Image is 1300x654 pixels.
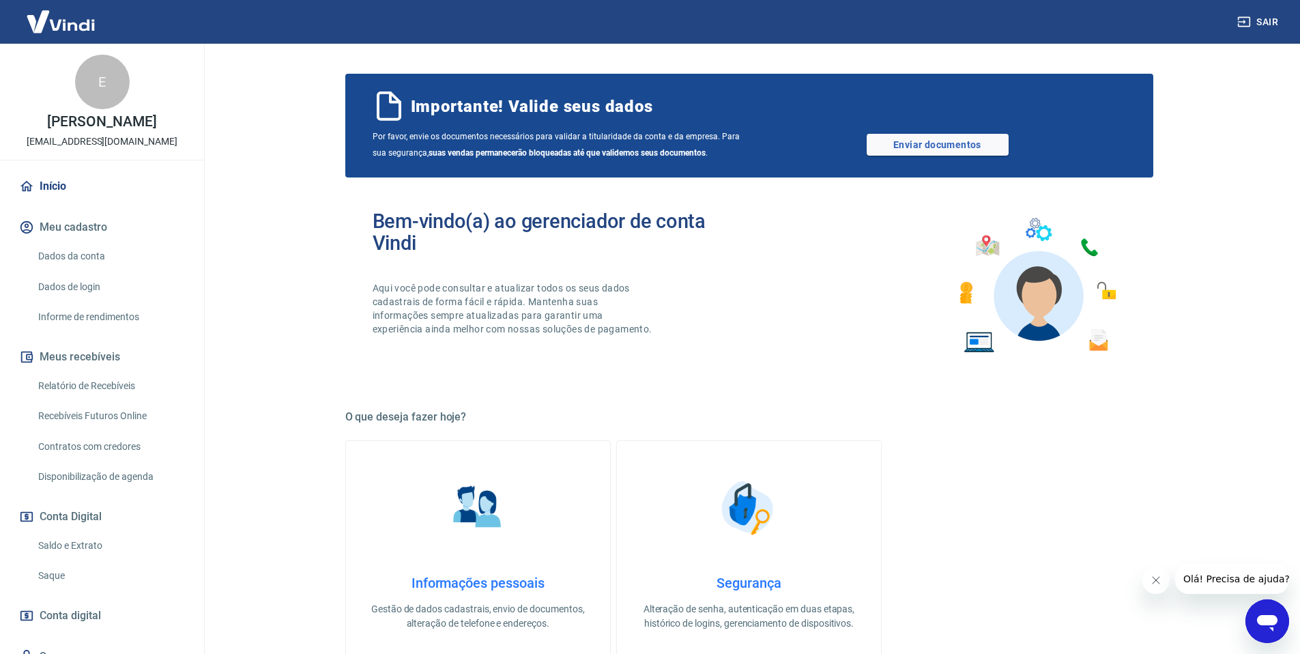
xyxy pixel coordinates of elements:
[16,601,188,631] a: Conta digital
[373,128,749,161] span: Por favor, envie os documentos necessários para validar a titularidade da conta e da empresa. Par...
[639,602,859,631] p: Alteração de senha, autenticação em duas etapas, histórico de logins, gerenciamento de dispositivos.
[1245,599,1289,643] iframe: Button to launch messaging window
[368,602,588,631] p: Gestão de dados cadastrais, envio de documentos, alteração de telefone e endereços.
[47,115,156,129] p: [PERSON_NAME]
[33,303,188,331] a: Informe de rendimentos
[16,342,188,372] button: Meus recebíveis
[444,474,512,542] img: Informações pessoais
[947,210,1126,361] img: Imagem de um avatar masculino com diversos icones exemplificando as funcionalidades do gerenciado...
[33,562,188,590] a: Saque
[639,575,859,591] h4: Segurança
[33,372,188,400] a: Relatório de Recebíveis
[345,410,1153,424] h5: O que deseja fazer hoje?
[27,134,177,149] p: [EMAIL_ADDRESS][DOMAIN_NAME]
[16,212,188,242] button: Meu cadastro
[16,171,188,201] a: Início
[1142,567,1170,594] iframe: Close message
[16,502,188,532] button: Conta Digital
[373,210,749,254] h2: Bem-vindo(a) ao gerenciador de conta Vindi
[16,1,105,42] img: Vindi
[411,96,653,117] span: Importante! Valide seus dados
[40,606,101,625] span: Conta digital
[33,532,188,560] a: Saldo e Extrato
[33,242,188,270] a: Dados da conta
[429,148,706,158] b: suas vendas permanecerão bloqueadas até que validemos seus documentos
[368,575,588,591] h4: Informações pessoais
[1175,564,1289,594] iframe: Message from company
[33,463,188,491] a: Disponibilização de agenda
[33,433,188,461] a: Contratos com credores
[1234,10,1284,35] button: Sair
[373,281,655,336] p: Aqui você pode consultar e atualizar todos os seus dados cadastrais de forma fácil e rápida. Mant...
[714,474,783,542] img: Segurança
[33,402,188,430] a: Recebíveis Futuros Online
[75,55,130,109] div: E
[867,134,1009,156] a: Enviar documentos
[8,10,115,20] span: Olá! Precisa de ajuda?
[33,273,188,301] a: Dados de login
